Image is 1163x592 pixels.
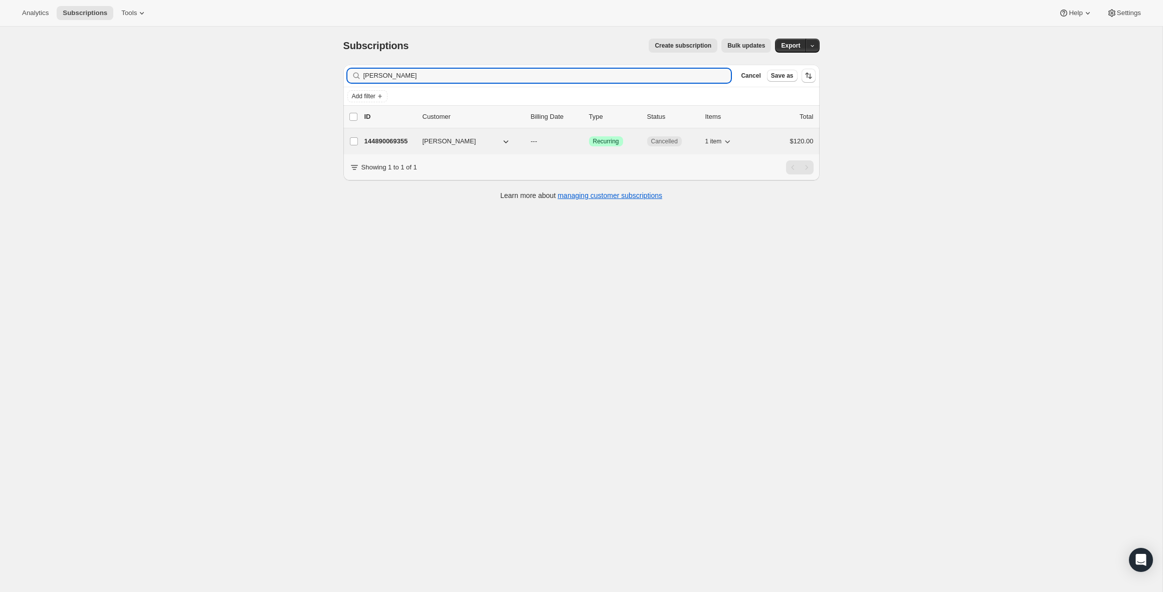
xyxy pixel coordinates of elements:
span: 1 item [705,137,722,145]
span: Subscriptions [343,40,409,51]
p: Showing 1 to 1 of 1 [361,162,417,172]
button: Add filter [347,90,387,102]
div: 144890069355[PERSON_NAME]---SuccessRecurringCancelled1 item$120.00 [364,134,814,148]
p: Customer [423,112,523,122]
span: [PERSON_NAME] [423,136,476,146]
button: Help [1053,6,1098,20]
span: $120.00 [790,137,814,145]
div: Open Intercom Messenger [1129,548,1153,572]
span: Export [781,42,800,50]
span: Cancelled [651,137,678,145]
p: Billing Date [531,112,581,122]
button: Create subscription [649,39,717,53]
span: Help [1069,9,1082,17]
div: Type [589,112,639,122]
button: Export [775,39,806,53]
button: Bulk updates [721,39,771,53]
span: Bulk updates [727,42,765,50]
p: 144890069355 [364,136,415,146]
a: managing customer subscriptions [557,191,662,200]
button: Subscriptions [57,6,113,20]
nav: Pagination [786,160,814,174]
span: Save as [771,72,794,80]
button: Sort the results [802,69,816,83]
p: Total [800,112,813,122]
button: Save as [767,70,798,82]
span: Tools [121,9,137,17]
span: Settings [1117,9,1141,17]
p: Learn more about [500,190,662,201]
button: Tools [115,6,153,20]
span: Analytics [22,9,49,17]
input: Filter subscribers [363,69,731,83]
button: Cancel [737,70,764,82]
span: --- [531,137,537,145]
button: 1 item [705,134,733,148]
button: [PERSON_NAME] [417,133,517,149]
button: Settings [1101,6,1147,20]
div: IDCustomerBilling DateTypeStatusItemsTotal [364,112,814,122]
span: Create subscription [655,42,711,50]
div: Items [705,112,755,122]
p: ID [364,112,415,122]
button: Analytics [16,6,55,20]
span: Recurring [593,137,619,145]
span: Subscriptions [63,9,107,17]
span: Cancel [741,72,760,80]
p: Status [647,112,697,122]
span: Add filter [352,92,375,100]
